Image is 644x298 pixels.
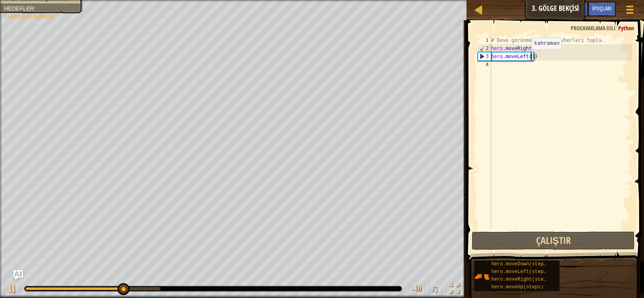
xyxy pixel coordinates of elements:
[491,261,549,267] span: hero.moveDown(steps)
[429,281,443,298] button: ♫
[615,24,618,32] span: :
[592,4,612,12] span: İpuçları
[34,5,36,12] span: :
[446,281,462,298] button: Tam ekran değiştir
[478,44,491,52] div: 2
[4,281,20,298] button: Ctrl + P: Play
[618,24,634,32] span: Python
[571,24,615,32] span: Programlama dili
[431,283,439,295] span: ♫
[620,2,640,21] button: Oyun Menüsünü Göster
[570,4,584,12] span: Ask AI
[491,277,552,282] span: hero.moveRight(steps)
[409,281,425,298] button: Sesi ayarla
[491,269,549,275] span: hero.moveLeft(steps)
[4,5,34,12] span: Hedefler
[478,36,491,44] div: 1
[491,284,544,290] span: hero.moveUp(steps)
[4,13,54,20] span: Tamamlanmamış
[478,52,491,60] div: 3
[13,270,23,280] button: Ask AI
[566,2,588,17] button: Ask AI
[474,269,489,284] img: portrait.png
[478,60,491,69] div: 4
[534,40,559,46] code: kahraman
[472,231,634,250] button: Çalıştır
